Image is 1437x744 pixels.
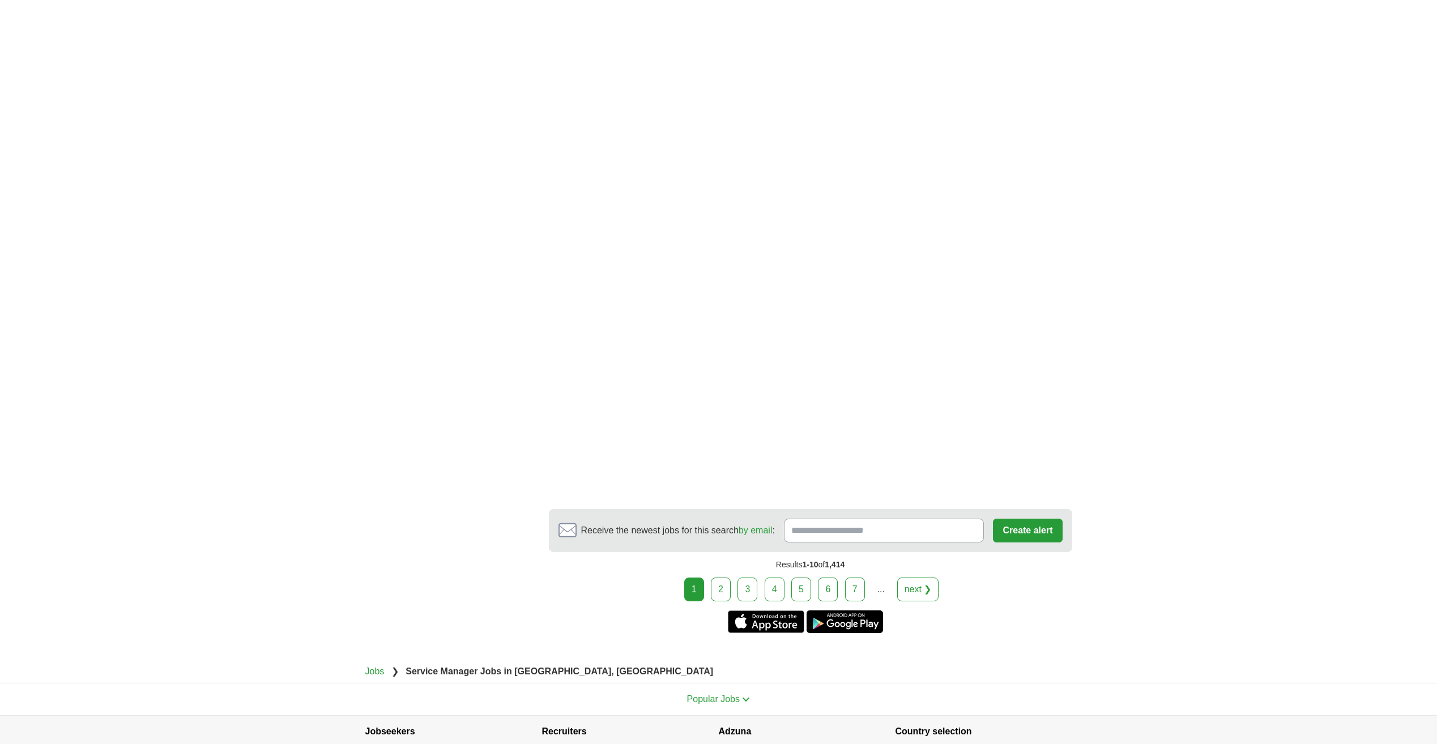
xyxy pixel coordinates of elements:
div: Results of [549,552,1072,578]
a: 3 [737,578,757,601]
img: toggle icon [742,697,750,702]
button: Create alert [993,519,1062,542]
a: 2 [711,578,731,601]
a: Jobs [365,666,385,676]
span: Receive the newest jobs for this search : [581,524,775,537]
a: 4 [765,578,784,601]
strong: Service Manager Jobs in [GEOGRAPHIC_DATA], [GEOGRAPHIC_DATA] [406,666,713,676]
span: 1,414 [825,560,845,569]
a: next ❯ [897,578,939,601]
a: 5 [791,578,811,601]
a: 6 [818,578,838,601]
span: 1-10 [802,560,818,569]
span: Popular Jobs [687,694,740,704]
a: Get the iPhone app [728,610,804,633]
span: ❯ [391,666,399,676]
div: 1 [684,578,704,601]
a: Get the Android app [807,610,883,633]
a: 7 [845,578,865,601]
div: ... [869,578,892,601]
a: by email [739,525,773,535]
